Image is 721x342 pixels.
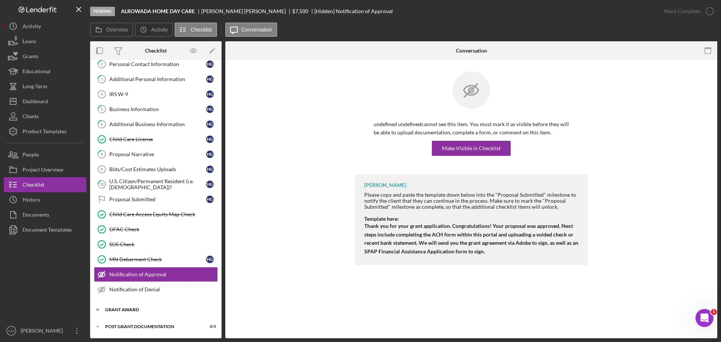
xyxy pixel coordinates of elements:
[105,324,197,329] div: Post Grant Documentation
[109,136,206,142] div: Child Care License
[109,106,206,112] div: Business Information
[23,19,41,36] div: Activity
[109,61,206,67] div: Personal Contact Information
[4,34,86,49] a: Loans
[292,8,308,14] span: $7,500
[4,222,86,237] button: Document Templates
[23,192,40,209] div: History
[23,49,38,66] div: Grants
[23,222,72,239] div: Document Templates
[23,79,47,96] div: Long-Term
[90,23,133,37] button: Overview
[206,166,214,173] div: H G
[151,27,167,33] label: Activity
[23,64,50,81] div: Educational
[101,152,103,157] tspan: 8
[100,182,104,187] tspan: 10
[109,211,217,217] div: Child Care Access Equity Map Check
[206,75,214,83] div: H G
[109,271,217,277] div: Notification of Approval
[101,77,103,81] tspan: 3
[4,147,86,162] button: People
[4,162,86,177] button: Project Overview
[23,177,44,194] div: Checklist
[23,34,36,51] div: Loans
[101,107,103,111] tspan: 5
[4,79,86,94] button: Long-Term
[94,192,218,207] a: Proposal SubmittedHG
[23,162,63,179] div: Project Overview
[9,329,14,333] text: KM
[206,256,214,263] div: H G
[4,49,86,64] button: Grants
[121,8,195,14] b: ALROWADA HOME DAY CARE
[314,8,393,14] div: [Hidden] Notification of Approval
[94,207,218,222] a: Child Care Access Equity Map Check
[4,207,86,222] button: Documents
[90,7,115,16] div: Pending
[225,23,278,37] button: Conversation
[442,141,501,156] div: Make Visible in Checklist
[206,181,214,188] div: H G
[94,162,218,177] a: 9Bids/Cost Estimates UploadsHG
[206,60,214,68] div: H G
[101,62,103,66] tspan: 2
[206,121,214,128] div: H G
[206,90,214,98] div: H G
[4,323,86,338] button: KM[PERSON_NAME]
[94,72,218,87] a: 3Additional Personal InformationHG
[109,226,217,232] div: OFAC Check
[23,124,66,141] div: Product Templates
[23,94,48,111] div: Dashboard
[109,241,217,247] div: SOS Check
[206,151,214,158] div: H G
[105,307,212,312] div: Grant Award
[206,105,214,113] div: H G
[94,102,218,117] a: 5Business InformationHG
[456,48,487,54] div: Conversation
[94,267,218,282] a: Notification of Approval
[94,252,218,267] a: MN Debarment CheckHG
[101,167,103,172] tspan: 9
[94,117,218,132] a: 6Additional Business InformationHG
[109,178,206,190] div: U.S. Citizen/Permanent Resident (i.e. [DEMOGRAPHIC_DATA])?
[135,23,172,37] button: Activity
[4,19,86,34] button: Activity
[23,109,39,126] div: Clients
[94,282,218,297] a: Notification of Denial
[4,64,86,79] button: Educational
[101,92,103,96] tspan: 4
[109,91,206,97] div: IRS W-9
[109,286,217,292] div: Notification of Denial
[145,48,167,54] div: Checklist
[432,141,511,156] button: Make Visible in Checklist
[241,27,273,33] label: Conversation
[364,215,399,222] strong: Template here:
[191,27,212,33] label: Checklist
[4,192,86,207] button: History
[4,124,86,139] button: Product Templates
[4,109,86,124] a: Clients
[94,132,218,147] a: Child Care LicenseHG
[101,122,103,127] tspan: 6
[206,136,214,143] div: H G
[664,4,700,19] div: Mark Complete
[109,256,206,262] div: MN Debarment Check
[4,94,86,109] button: Dashboard
[206,196,214,203] div: H G
[374,120,569,137] p: undefined undefined cannot see this item. You must mark it as visible before they will be able to...
[364,192,580,222] div: Please copy and paste the template down below into the "Proposal Submitted" milestone to notify t...
[94,237,218,252] a: SOS Check
[202,324,216,329] div: 0 / 3
[23,147,39,164] div: People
